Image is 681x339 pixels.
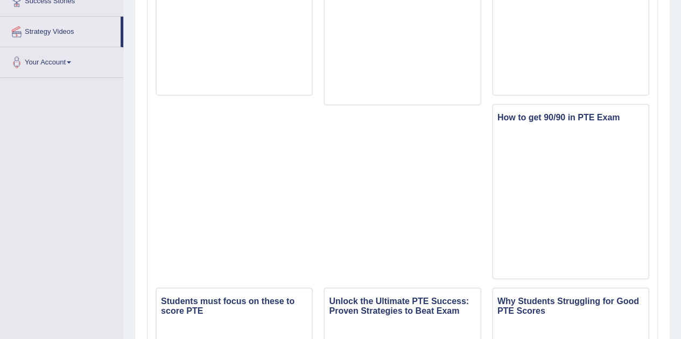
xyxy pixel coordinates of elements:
[1,17,121,44] a: Strategy Videos
[157,294,312,318] h3: Students must focus on these to score PTE
[493,294,648,318] h3: Why Students Struggling for Good PTE Scores
[1,47,123,74] a: Your Account
[325,294,480,318] h3: Unlock the Ultimate PTE Success: Proven Strategies to Beat Exam
[493,110,648,125] h3: How to get 90/90 in PTE Exam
